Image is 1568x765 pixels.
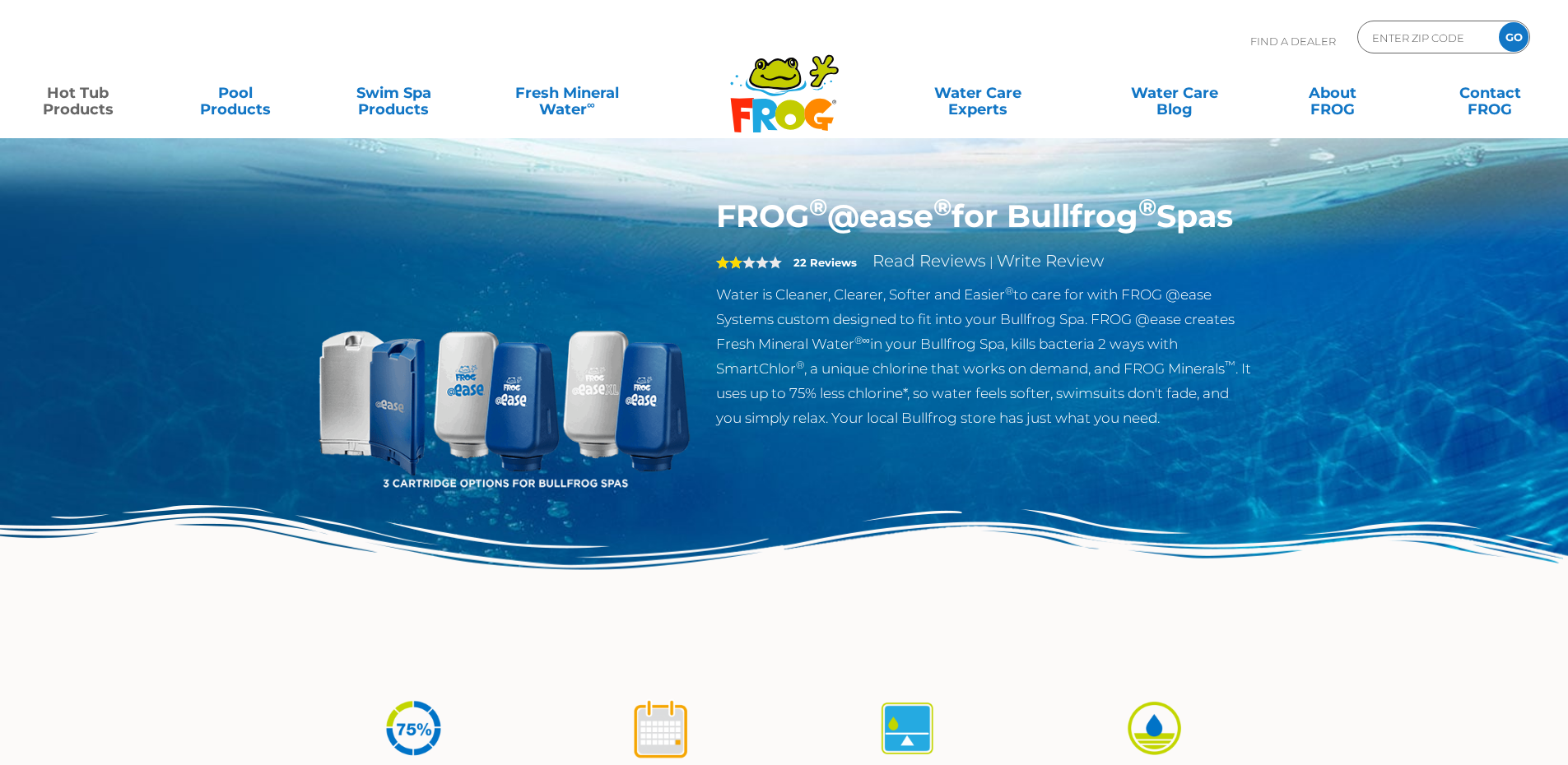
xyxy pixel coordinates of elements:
[1499,22,1528,52] input: GO
[721,33,848,133] img: Frog Products Logo
[1124,698,1185,759] img: Easy on Swim Spa Surfaces & Less Odor — FROG® Gentle Water Care
[793,256,857,269] strong: 22 Reviews
[716,256,742,269] span: 2
[796,359,804,371] sup: ®
[383,698,444,759] img: 75% Less Chlorine — FROG® Fresh Mineral Water® Advantage
[16,76,139,109] a: Hot TubProducts
[587,98,595,111] sup: ∞
[1271,76,1394,109] a: AboutFROG
[933,192,952,221] sup: ®
[854,334,870,346] sup: ®∞
[1225,359,1235,371] sup: ™
[315,197,692,574] img: bullfrog-product-hero.png
[809,192,827,221] sup: ®
[1005,285,1013,297] sup: ®
[490,76,644,109] a: Fresh MineralWater∞
[630,698,691,759] img: icon-atease-shock-once
[872,251,986,271] a: Read Reviews
[997,251,1104,271] a: Write Review
[1138,192,1156,221] sup: ®
[1429,76,1552,109] a: ContactFROG
[877,698,938,759] img: icon-atease-self-regulates
[878,76,1077,109] a: Water CareExperts
[1113,76,1235,109] a: Water CareBlog
[1250,21,1336,62] p: Find A Dealer
[716,282,1254,430] p: Water is Cleaner, Clearer, Softer and Easier to care for with FROG @ease Systems custom designed ...
[333,76,455,109] a: Swim SpaProducts
[174,76,297,109] a: PoolProducts
[716,197,1254,235] h1: FROG @ease for Bullfrog Spas
[989,254,993,270] span: |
